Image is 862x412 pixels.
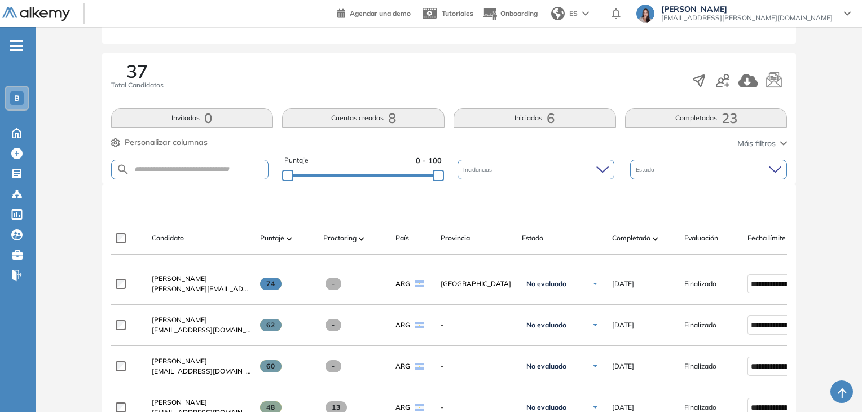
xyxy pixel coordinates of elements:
[395,279,410,289] span: ARG
[661,5,833,14] span: [PERSON_NAME]
[441,320,513,330] span: -
[684,233,718,243] span: Evaluación
[152,315,251,325] a: [PERSON_NAME]
[337,6,411,19] a: Agendar una demo
[630,160,787,179] div: Estado
[526,279,566,288] span: No evaluado
[582,11,589,16] img: arrow
[592,404,599,411] img: Ícono de flecha
[636,165,657,174] span: Estado
[125,137,208,148] span: Personalizar columnas
[569,8,578,19] span: ES
[287,237,292,240] img: [missing "en.ARROW_ALT" translation]
[260,233,284,243] span: Puntaje
[612,361,634,371] span: [DATE]
[522,233,543,243] span: Estado
[526,403,566,412] span: No evaluado
[500,9,538,17] span: Onboarding
[458,160,614,179] div: Incidencias
[2,7,70,21] img: Logo
[659,282,862,412] iframe: Chat Widget
[326,278,342,290] span: -
[684,279,716,289] span: Finalizado
[442,9,473,17] span: Tutoriales
[482,2,538,26] button: Onboarding
[415,280,424,287] img: ARG
[612,279,634,289] span: [DATE]
[152,274,207,283] span: [PERSON_NAME]
[260,319,282,331] span: 62
[323,233,357,243] span: Proctoring
[441,279,513,289] span: [GEOGRAPHIC_DATA]
[415,404,424,411] img: ARG
[395,320,410,330] span: ARG
[747,233,786,243] span: Fecha límite
[395,361,410,371] span: ARG
[282,108,445,128] button: Cuentas creadas8
[625,108,788,128] button: Completadas23
[326,319,342,331] span: -
[260,278,282,290] span: 74
[612,233,650,243] span: Completado
[454,108,616,128] button: Iniciadas6
[152,325,251,335] span: [EMAIL_ADDRESS][DOMAIN_NAME]
[152,284,251,294] span: [PERSON_NAME][EMAIL_ADDRESS][DOMAIN_NAME]
[592,363,599,370] img: Ícono de flecha
[441,233,470,243] span: Provincia
[661,14,833,23] span: [EMAIL_ADDRESS][PERSON_NAME][DOMAIN_NAME]
[592,280,599,287] img: Ícono de flecha
[126,62,148,80] span: 37
[737,138,787,150] button: Más filtros
[463,165,494,174] span: Incidencias
[111,80,164,90] span: Total Candidatos
[10,45,23,47] i: -
[116,163,130,177] img: SEARCH_ALT
[152,315,207,324] span: [PERSON_NAME]
[359,237,364,240] img: [missing "en.ARROW_ALT" translation]
[152,356,251,366] a: [PERSON_NAME]
[152,233,184,243] span: Candidato
[659,282,862,412] div: Widget de chat
[152,397,251,407] a: [PERSON_NAME]
[612,320,634,330] span: [DATE]
[152,274,251,284] a: [PERSON_NAME]
[14,94,20,103] span: B
[526,321,566,330] span: No evaluado
[737,138,776,150] span: Más filtros
[551,7,565,20] img: world
[111,137,208,148] button: Personalizar columnas
[326,360,342,372] span: -
[592,322,599,328] img: Ícono de flecha
[416,155,442,166] span: 0 - 100
[152,366,251,376] span: [EMAIL_ADDRESS][DOMAIN_NAME]
[653,237,658,240] img: [missing "en.ARROW_ALT" translation]
[350,9,411,17] span: Agendar una demo
[152,398,207,406] span: [PERSON_NAME]
[111,108,274,128] button: Invitados0
[441,361,513,371] span: -
[260,360,282,372] span: 60
[526,362,566,371] span: No evaluado
[284,155,309,166] span: Puntaje
[395,233,409,243] span: País
[415,363,424,370] img: ARG
[415,322,424,328] img: ARG
[152,357,207,365] span: [PERSON_NAME]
